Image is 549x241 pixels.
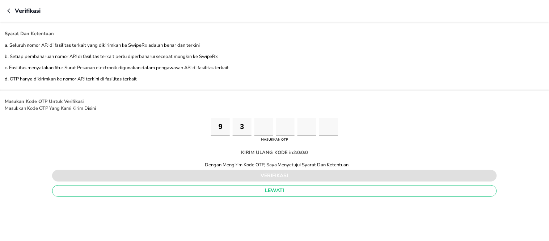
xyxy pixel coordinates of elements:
div: KIRIM ULANG KODE in2:0:0:0 [235,144,314,162]
input: Please enter OTP character 3 [254,118,273,136]
p: Verifikasi [15,7,41,15]
button: lewati [52,185,497,197]
input: Please enter OTP character 2 [233,118,252,136]
input: Please enter OTP character 6 [319,118,338,136]
div: Dengan Mengirim Kode OTP, Saya Menyetujui Syarat Dan Ketentuan [200,162,349,168]
input: Please enter OTP character 1 [211,118,230,136]
div: MASUKKAN OTP [259,136,290,144]
input: Please enter OTP character 5 [297,118,316,136]
span: lewati [58,186,491,195]
input: Please enter OTP character 4 [276,118,295,136]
